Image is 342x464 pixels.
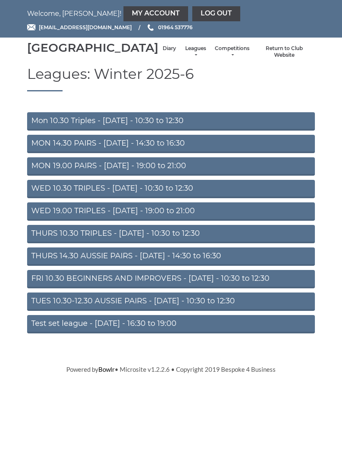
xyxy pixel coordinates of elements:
[163,45,176,52] a: Diary
[27,135,315,153] a: MON 14.30 PAIRS - [DATE] - 14:30 to 16:30
[66,366,276,373] span: Powered by • Microsite v1.2.2.6 • Copyright 2019 Bespoke 4 Business
[146,23,193,31] a: Phone us 01964 537776
[27,293,315,311] a: TUES 10.30-12.30 AUSSIE PAIRS - [DATE] - 10:30 to 12:30
[158,24,193,30] span: 01964 537776
[27,202,315,221] a: WED 19.00 TRIPLES - [DATE] - 19:00 to 21:00
[27,24,35,30] img: Email
[123,6,188,21] a: My Account
[27,23,132,31] a: Email [EMAIL_ADDRESS][DOMAIN_NAME]
[27,112,315,131] a: Mon 10.30 Triples - [DATE] - 10:30 to 12:30
[27,247,315,266] a: THURS 14.30 AUSSIE PAIRS - [DATE] - 14:30 to 16:30
[98,366,115,373] a: Bowlr
[27,41,158,54] div: [GEOGRAPHIC_DATA]
[184,45,206,59] a: Leagues
[215,45,249,59] a: Competitions
[27,180,315,198] a: WED 10.30 TRIPLES - [DATE] - 10:30 to 12:30
[27,66,315,91] h1: Leagues: Winter 2025-6
[258,45,311,59] a: Return to Club Website
[27,270,315,288] a: FRI 10.30 BEGINNERS AND IMPROVERS - [DATE] - 10:30 to 12:30
[27,157,315,176] a: MON 19.00 PAIRS - [DATE] - 19:00 to 21:00
[39,24,132,30] span: [EMAIL_ADDRESS][DOMAIN_NAME]
[148,24,153,31] img: Phone us
[27,6,315,21] nav: Welcome, [PERSON_NAME]!
[192,6,240,21] a: Log out
[27,315,315,333] a: Test set league - [DATE] - 16:30 to 19:00
[27,225,315,243] a: THURS 10.30 TRIPLES - [DATE] - 10:30 to 12:30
